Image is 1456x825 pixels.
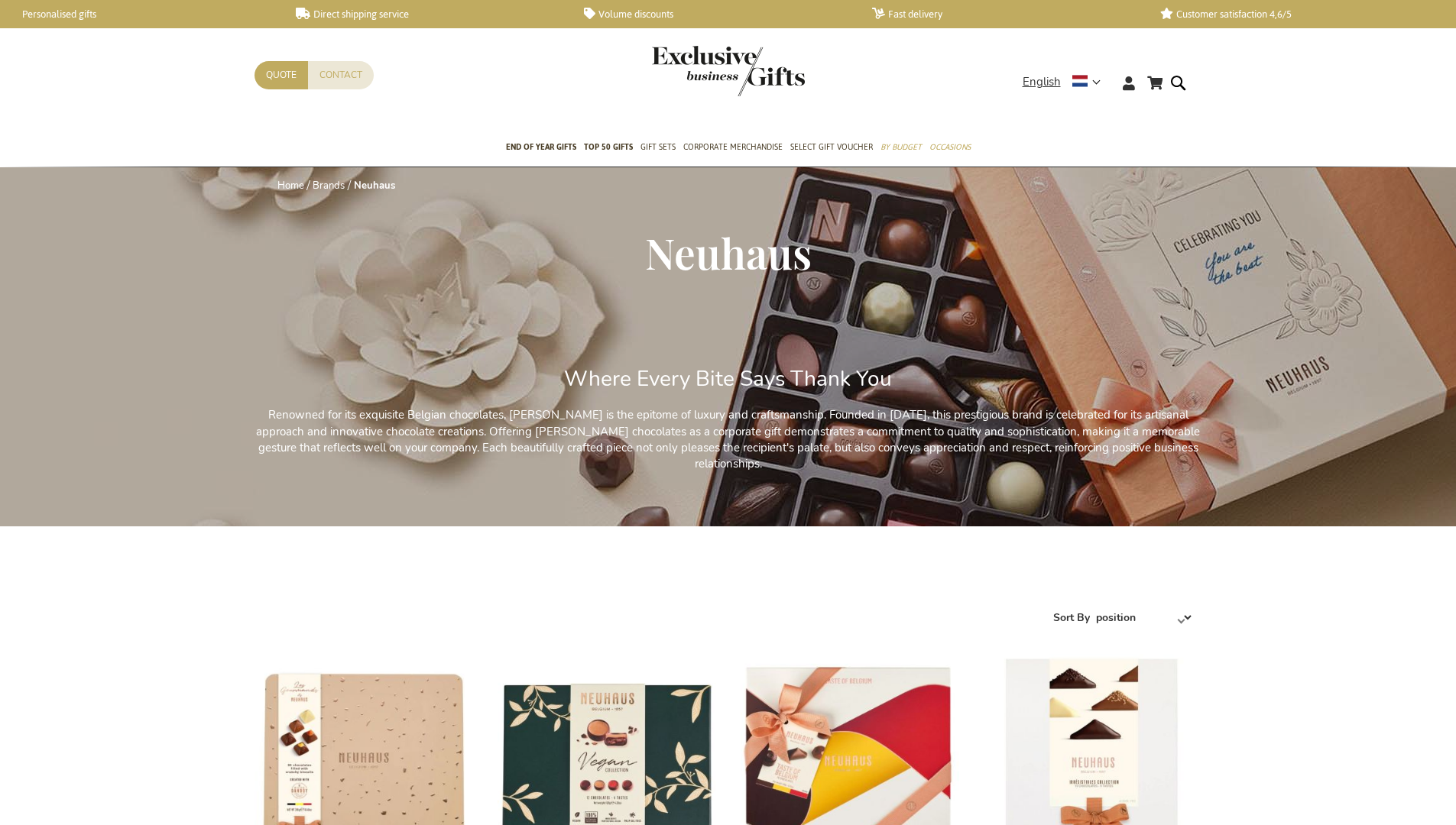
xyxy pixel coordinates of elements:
a: Direct shipping service [296,8,559,21]
strong: Neuhaus [354,179,395,192]
a: Personalised gifts [8,8,271,21]
span: Neuhaus [645,224,812,280]
a: store logo [652,46,728,96]
a: Corporate Merchandise [683,129,783,167]
span: End of year gifts [506,139,576,155]
span: TOP 50 Gifts [584,139,633,155]
a: End of year gifts [506,129,576,167]
img: Exclusive Business gifts logo [652,46,805,96]
label: Sort By [1053,610,1090,625]
a: Home [277,179,304,192]
a: By Budget [880,129,922,167]
a: Fast delivery [872,8,1136,21]
a: Contact [308,61,374,89]
div: Renowned for its exquisite Belgian chocolates, [PERSON_NAME] is the epitome of luxury and craftsm... [255,348,1202,517]
span: Gift Sets [640,139,676,155]
a: Select Gift Voucher [790,129,873,167]
h2: Where Every Bite Says Thank You [255,367,1202,391]
a: Brands [313,179,345,192]
span: Corporate Merchandise [683,139,783,155]
span: By Budget [880,139,922,155]
a: TOP 50 Gifts [584,129,633,167]
a: Gift Sets [640,129,676,167]
span: Select Gift Voucher [790,139,873,155]
a: Quote [255,61,308,89]
span: Occasions [929,139,971,155]
a: Customer satisfaction 4,6/5 [1160,8,1424,21]
a: Occasions [929,129,971,167]
span: English [1023,73,1061,91]
a: Volume discounts [584,8,848,21]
